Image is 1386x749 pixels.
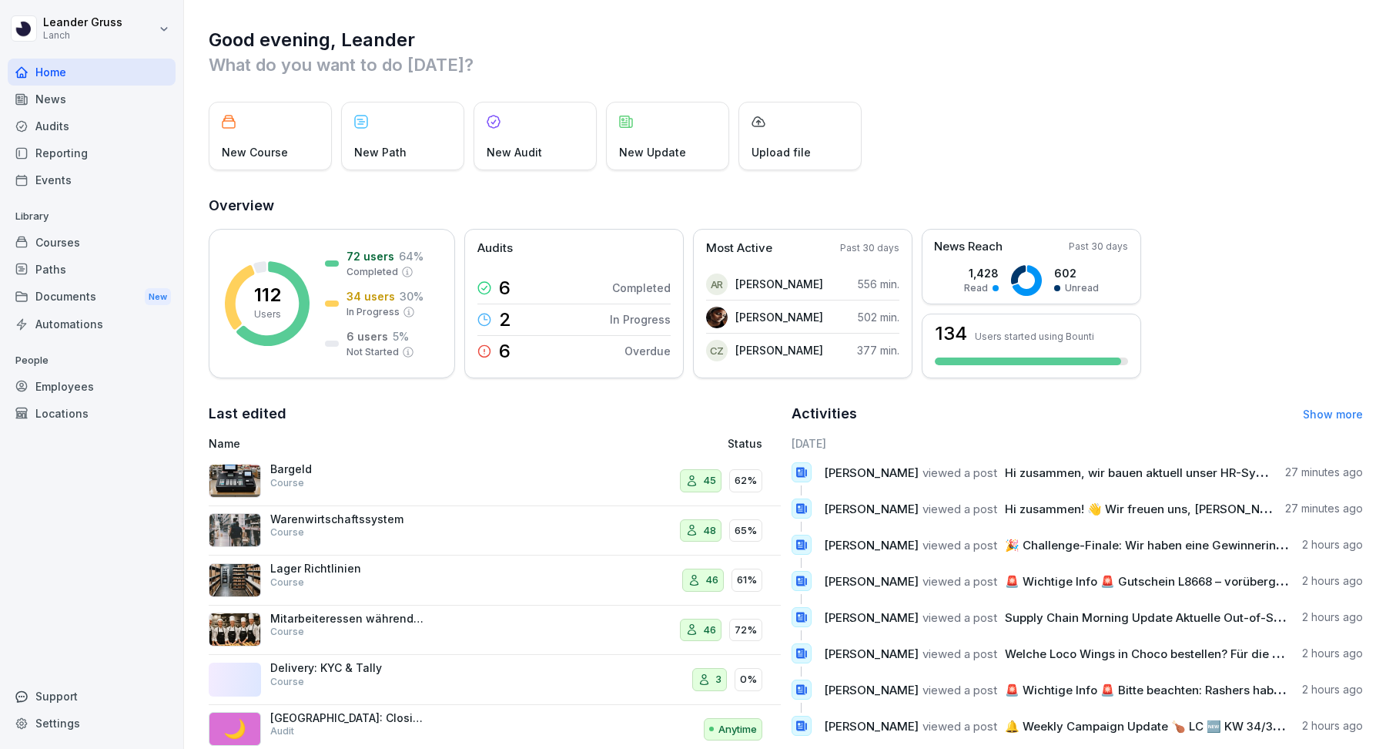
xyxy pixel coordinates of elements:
p: 2 hours ago [1302,537,1363,553]
p: [PERSON_NAME] [735,309,823,325]
p: 3 [715,672,721,687]
div: Support [8,683,176,710]
p: Users [254,307,281,321]
p: 2 [499,311,511,329]
span: viewed a post [922,610,997,625]
p: Name [209,435,565,452]
h6: [DATE] [792,435,1364,452]
p: Warenwirtschaftssystem [270,512,424,526]
span: viewed a post [922,502,997,516]
a: Employees [8,373,176,400]
p: Course [270,675,304,689]
p: 6 [499,342,511,361]
p: 6 users [346,328,388,344]
span: viewed a post [922,465,997,480]
p: New Course [222,144,288,160]
h2: Activities [792,403,857,425]
h3: 134 [935,324,967,343]
p: 502 min. [858,309,899,325]
p: 377 min. [857,342,899,358]
span: [PERSON_NAME] [824,502,919,516]
p: 0% [740,672,757,687]
p: 64 % [399,248,423,264]
p: 72 users [346,248,394,264]
p: Completed [346,265,398,279]
p: 6 [499,279,511,297]
span: [PERSON_NAME] [824,465,919,480]
span: viewed a post [922,574,997,589]
a: Events [8,166,176,193]
p: Audit [270,724,294,738]
p: 48 [703,523,716,539]
img: lbqg5rbd359cn7pzouma6c8b.png [706,307,728,328]
a: Automations [8,311,176,338]
p: Lanch [43,30,122,41]
span: [PERSON_NAME] [824,574,919,589]
p: 1,428 [964,265,999,281]
p: Not Started [346,345,399,359]
p: 65% [735,523,757,539]
img: h81973bi7xjfk70fncdre0go.png [209,464,261,498]
a: WarenwirtschaftssystemCourse4865% [209,506,781,556]
p: 45 [703,473,716,489]
p: News Reach [934,238,1003,256]
p: Anytime [718,722,757,737]
span: [PERSON_NAME] [824,538,919,553]
p: 2 hours ago [1302,718,1363,734]
div: Locations [8,400,176,427]
span: [PERSON_NAME] [824,683,919,697]
p: [GEOGRAPHIC_DATA]: Closing [270,711,424,725]
p: Upload file [752,144,811,160]
a: Audits [8,113,176,139]
p: Overdue [624,343,671,359]
p: Unread [1065,281,1099,295]
p: [PERSON_NAME] [735,342,823,358]
span: viewed a post [922,683,997,697]
p: In Progress [346,305,400,319]
p: Library [8,204,176,229]
p: 27 minutes ago [1285,465,1363,480]
p: Leander Gruss [43,16,122,29]
h2: Overview [209,195,1363,217]
p: 112 [254,286,281,304]
a: Courses [8,229,176,256]
p: 2 hours ago [1302,682,1363,697]
p: Read [964,281,988,295]
div: Reporting [8,139,176,166]
p: Delivery: KYC & Tally [270,661,424,675]
p: Past 30 days [840,241,899,255]
div: Home [8,59,176,86]
p: [PERSON_NAME] [735,276,823,292]
p: 62% [735,473,757,489]
p: New Audit [487,144,542,160]
h2: Last edited [209,403,781,425]
p: New Path [354,144,407,160]
div: New [145,288,171,306]
p: Course [270,476,304,490]
div: Paths [8,256,176,283]
img: rqk9zuyit2treb6bjhzcuekp.png [209,513,261,547]
img: g9g0z14z6r0gwnvoxvhir8sm.png [209,563,261,597]
a: DocumentsNew [8,283,176,311]
p: Course [270,576,304,589]
p: 46 [705,573,718,588]
h1: Good evening, Leander [209,28,1363,52]
div: CZ [706,340,728,361]
span: viewed a post [922,538,997,553]
a: BargeldCourse4562% [209,456,781,506]
a: Mitarbeiteressen während der SchichtCourse4672% [209,606,781,656]
p: Users started using Bounti [975,331,1094,342]
p: In Progress [610,311,671,327]
a: Settings [8,710,176,737]
p: Past 30 days [1069,240,1128,254]
p: Completed [612,280,671,296]
p: Bargeld [270,462,424,476]
a: News [8,86,176,113]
